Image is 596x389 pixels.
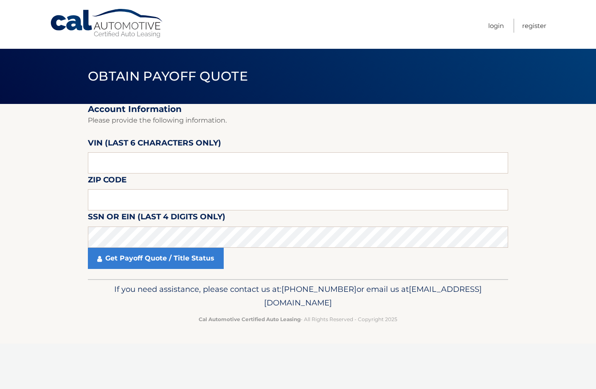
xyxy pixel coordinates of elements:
[88,137,221,152] label: VIN (last 6 characters only)
[93,315,503,324] p: - All Rights Reserved - Copyright 2025
[199,316,301,322] strong: Cal Automotive Certified Auto Leasing
[488,19,504,33] a: Login
[93,283,503,310] p: If you need assistance, please contact us at: or email us at
[281,284,357,294] span: [PHONE_NUMBER]
[88,248,224,269] a: Get Payoff Quote / Title Status
[88,104,508,115] h2: Account Information
[50,8,164,39] a: Cal Automotive
[88,210,225,226] label: SSN or EIN (last 4 digits only)
[522,19,546,33] a: Register
[88,174,127,189] label: Zip Code
[88,115,508,126] p: Please provide the following information.
[88,68,248,84] span: Obtain Payoff Quote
